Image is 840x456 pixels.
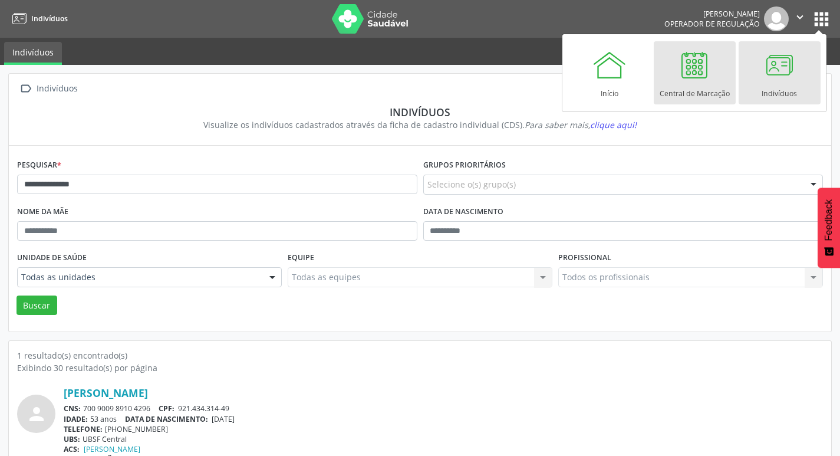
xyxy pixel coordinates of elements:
button: Feedback - Mostrar pesquisa [818,188,840,268]
label: Unidade de saúde [17,249,87,267]
span: IDADE: [64,414,88,424]
span: [DATE] [212,414,235,424]
div: 700 9009 8910 4296 [64,403,823,414]
div: 1 resultado(s) encontrado(s) [17,349,823,362]
div: 53 anos [64,414,823,424]
div: [PERSON_NAME] [664,9,760,19]
span: ACS: [64,444,80,454]
a: Central de Marcação [654,41,736,104]
a: [PERSON_NAME] [84,444,140,454]
span: UBS: [64,434,80,444]
label: Data de nascimento [423,203,503,221]
div: Exibindo 30 resultado(s) por página [17,362,823,374]
span: Operador de regulação [664,19,760,29]
span: 921.434.314-49 [178,403,229,414]
a:  Indivíduos [17,80,80,97]
span: Indivíduos [31,14,68,24]
a: Indivíduos [8,9,68,28]
a: Início [569,41,651,104]
div: Indivíduos [25,106,815,119]
i: person [26,403,47,425]
a: Indivíduos [739,41,821,104]
button:  [789,6,811,31]
span: Feedback [823,199,834,241]
label: Profissional [558,249,611,267]
i:  [17,80,34,97]
span: Selecione o(s) grupo(s) [427,178,516,191]
a: Indivíduos [4,42,62,65]
label: Equipe [288,249,314,267]
label: Nome da mãe [17,203,68,221]
label: Pesquisar [17,156,61,175]
span: DATA DE NASCIMENTO: [125,414,208,424]
img: img [764,6,789,31]
div: Indivíduos [34,80,80,97]
span: CPF: [159,403,174,414]
i:  [793,11,806,24]
button: apps [811,9,832,29]
span: clique aqui! [590,119,637,130]
span: TELEFONE: [64,424,103,434]
div: [PHONE_NUMBER] [64,424,823,434]
span: Todas as unidades [21,271,258,283]
button: Buscar [17,296,57,316]
span: CNS: [64,403,81,414]
div: Visualize os indivíduos cadastrados através da ficha de cadastro individual (CDS). [25,119,815,131]
a: [PERSON_NAME] [64,386,148,399]
i: Para saber mais, [525,119,637,130]
label: Grupos prioritários [423,156,506,175]
div: UBSF Central [64,434,823,444]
